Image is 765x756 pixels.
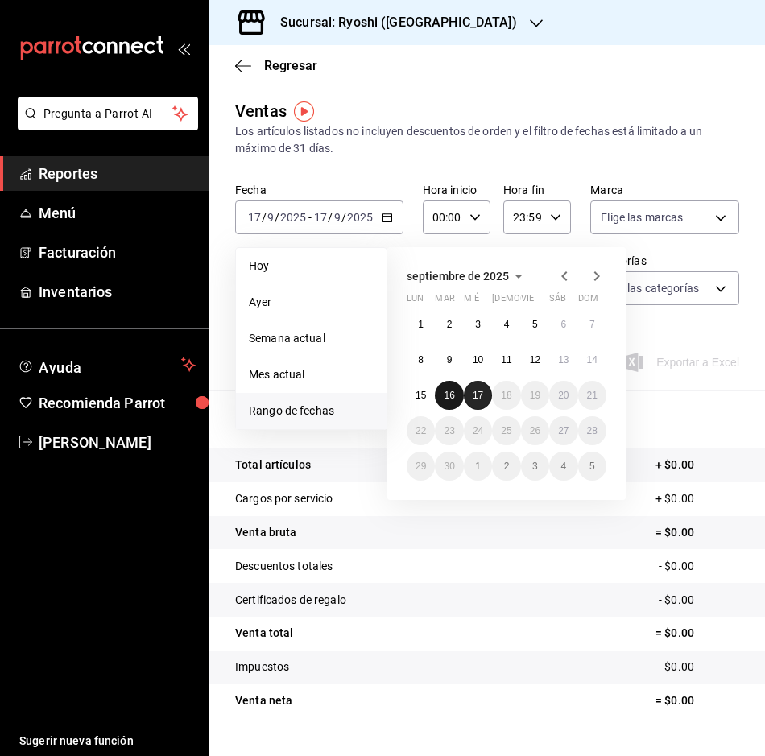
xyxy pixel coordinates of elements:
[444,461,454,472] abbr: 30 de septiembre de 2025
[464,310,492,339] button: 3 de septiembre de 2025
[235,99,287,123] div: Ventas
[587,425,598,436] abbr: 28 de septiembre de 2025
[530,425,540,436] abbr: 26 de septiembre de 2025
[423,184,490,196] label: Hora inicio
[267,13,517,32] h3: Sucursal: Ryoshi ([GEOGRAPHIC_DATA])
[447,354,453,366] abbr: 9 de septiembre de 2025
[492,381,520,410] button: 18 de septiembre de 2025
[39,432,196,453] span: [PERSON_NAME]
[549,452,577,481] button: 4 de octubre de 2025
[418,354,424,366] abbr: 8 de septiembre de 2025
[435,416,463,445] button: 23 de septiembre de 2025
[275,211,279,224] span: /
[435,381,463,410] button: 16 de septiembre de 2025
[549,416,577,445] button: 27 de septiembre de 2025
[503,184,571,196] label: Hora fin
[407,416,435,445] button: 22 de septiembre de 2025
[249,366,374,383] span: Mes actual
[532,461,538,472] abbr: 3 de octubre de 2025
[333,211,341,224] input: --
[444,425,454,436] abbr: 23 de septiembre de 2025
[447,319,453,330] abbr: 2 de septiembre de 2025
[578,345,606,374] button: 14 de septiembre de 2025
[492,293,587,310] abbr: jueves
[235,184,403,196] label: Fecha
[464,452,492,481] button: 1 de octubre de 2025
[235,625,293,642] p: Venta total
[530,354,540,366] abbr: 12 de septiembre de 2025
[473,390,483,401] abbr: 17 de septiembre de 2025
[39,355,175,374] span: Ayuda
[558,425,569,436] abbr: 27 de septiembre de 2025
[416,425,426,436] abbr: 22 de septiembre de 2025
[435,345,463,374] button: 9 de septiembre de 2025
[560,461,566,472] abbr: 4 de octubre de 2025
[549,381,577,410] button: 20 de septiembre de 2025
[407,266,528,286] button: septiembre de 2025
[464,345,492,374] button: 10 de septiembre de 2025
[532,319,538,330] abbr: 5 de septiembre de 2025
[589,319,595,330] abbr: 7 de septiembre de 2025
[235,558,333,575] p: Descuentos totales
[501,390,511,401] abbr: 18 de septiembre de 2025
[416,390,426,401] abbr: 15 de septiembre de 2025
[19,733,196,750] span: Sugerir nueva función
[435,310,463,339] button: 2 de septiembre de 2025
[578,416,606,445] button: 28 de septiembre de 2025
[655,456,739,473] p: + $0.00
[473,425,483,436] abbr: 24 de septiembre de 2025
[444,390,454,401] abbr: 16 de septiembre de 2025
[655,692,739,709] p: = $0.00
[475,461,481,472] abbr: 1 de octubre de 2025
[558,354,569,366] abbr: 13 de septiembre de 2025
[590,184,739,196] label: Marca
[464,293,479,310] abbr: miércoles
[407,452,435,481] button: 29 de septiembre de 2025
[504,461,510,472] abbr: 2 de octubre de 2025
[407,293,424,310] abbr: lunes
[560,319,566,330] abbr: 6 de septiembre de 2025
[435,293,454,310] abbr: martes
[473,354,483,366] abbr: 10 de septiembre de 2025
[249,330,374,347] span: Semana actual
[18,97,198,130] button: Pregunta a Parrot AI
[578,452,606,481] button: 5 de octubre de 2025
[313,211,328,224] input: --
[262,211,267,224] span: /
[464,416,492,445] button: 24 de septiembre de 2025
[589,461,595,472] abbr: 5 de octubre de 2025
[492,452,520,481] button: 2 de octubre de 2025
[521,293,534,310] abbr: viernes
[294,101,314,122] img: Tooltip marker
[235,659,289,675] p: Impuestos
[249,294,374,311] span: Ayer
[549,310,577,339] button: 6 de septiembre de 2025
[235,524,296,541] p: Venta bruta
[492,310,520,339] button: 4 de septiembre de 2025
[407,310,435,339] button: 1 de septiembre de 2025
[235,123,739,157] div: Los artículos listados no incluyen descuentos de orden y el filtro de fechas está limitado a un m...
[558,390,569,401] abbr: 20 de septiembre de 2025
[501,354,511,366] abbr: 11 de septiembre de 2025
[501,425,511,436] abbr: 25 de septiembre de 2025
[264,58,317,73] span: Regresar
[328,211,333,224] span: /
[418,319,424,330] abbr: 1 de septiembre de 2025
[578,381,606,410] button: 21 de septiembre de 2025
[549,345,577,374] button: 13 de septiembre de 2025
[279,211,307,224] input: ----
[655,625,739,642] p: = $0.00
[587,354,598,366] abbr: 14 de septiembre de 2025
[521,416,549,445] button: 26 de septiembre de 2025
[249,403,374,419] span: Rango de fechas
[530,390,540,401] abbr: 19 de septiembre de 2025
[407,381,435,410] button: 15 de septiembre de 2025
[39,392,196,414] span: Recomienda Parrot
[549,293,566,310] abbr: sábado
[435,452,463,481] button: 30 de septiembre de 2025
[235,490,333,507] p: Cargos por servicio
[492,345,520,374] button: 11 de septiembre de 2025
[177,42,190,55] button: open_drawer_menu
[341,211,346,224] span: /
